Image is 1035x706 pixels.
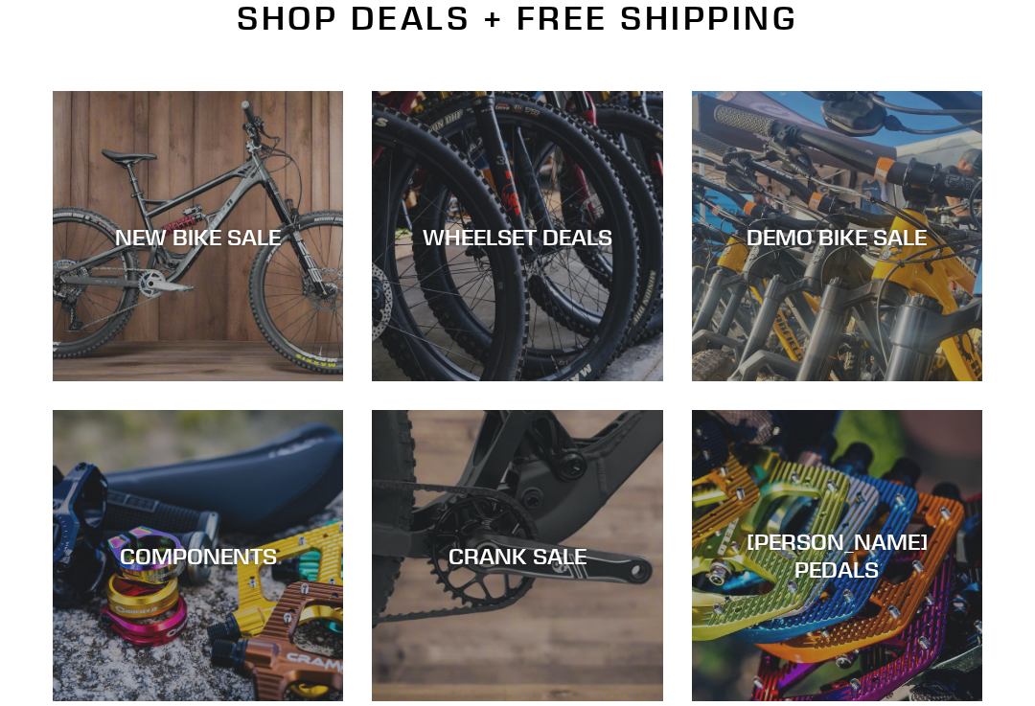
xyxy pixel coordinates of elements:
[372,91,662,381] a: WHEELSET DEALS
[53,542,343,570] div: COMPONENTS
[692,222,982,250] div: DEMO BIKE SALE
[692,91,982,381] a: DEMO BIKE SALE
[372,410,662,700] a: CRANK SALE
[53,410,343,700] a: COMPONENTS
[692,528,982,583] div: [PERSON_NAME] PEDALS
[372,542,662,570] div: CRANK SALE
[53,222,343,250] div: NEW BIKE SALE
[53,91,343,381] a: NEW BIKE SALE
[692,410,982,700] a: [PERSON_NAME] PEDALS
[372,222,662,250] div: WHEELSET DEALS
